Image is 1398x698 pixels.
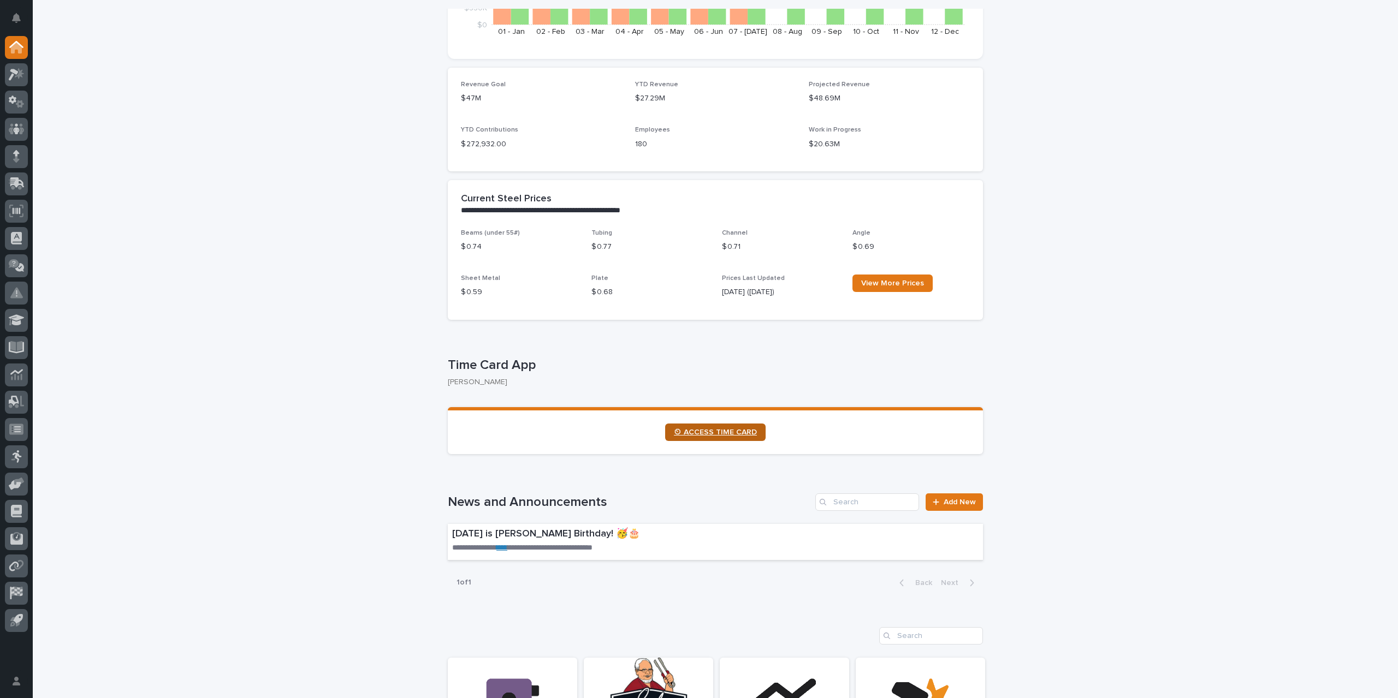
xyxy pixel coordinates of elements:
a: Add New [926,493,983,511]
p: Time Card App [448,357,979,373]
p: $ 0.77 [591,241,709,253]
span: YTD Contributions [461,127,518,133]
input: Search [879,627,983,645]
a: ⏲ ACCESS TIME CARD [665,423,766,441]
button: Notifications [5,7,28,29]
p: $ 272,932.00 [461,139,622,150]
text: 03 - Mar [576,28,605,35]
text: 10 - Oct [853,28,879,35]
span: View More Prices [861,279,924,287]
span: Angle [852,230,870,236]
span: Employees [635,127,670,133]
text: 04 - Apr [615,28,644,35]
div: Notifications [14,13,28,31]
p: $20.63M [809,139,970,150]
button: Next [937,578,983,588]
p: $ 0.68 [591,287,709,298]
p: [DATE] is [PERSON_NAME] Birthday! 🥳🎂 [452,528,808,540]
span: Work in Progress [809,127,861,133]
h2: Current Steel Prices [461,193,552,205]
span: Tubing [591,230,612,236]
text: 08 - Aug [773,28,802,35]
input: Search [815,493,919,511]
span: Revenue Goal [461,81,506,88]
span: Sheet Metal [461,275,500,282]
p: [DATE] ([DATE]) [722,287,839,298]
span: Add New [944,498,976,506]
p: 180 [635,139,796,150]
p: $ 0.69 [852,241,970,253]
button: Back [891,578,937,588]
p: $ 0.59 [461,287,578,298]
text: 06 - Jun [694,28,723,35]
text: 01 - Jan [498,28,525,35]
text: 05 - May [654,28,684,35]
text: 07 - [DATE] [728,28,767,35]
span: Channel [722,230,748,236]
span: Beams (under 55#) [461,230,520,236]
text: 11 - Nov [893,28,919,35]
text: 09 - Sep [811,28,842,35]
p: [PERSON_NAME] [448,378,974,387]
p: $27.29M [635,93,796,104]
text: 02 - Feb [536,28,565,35]
h1: News and Announcements [448,494,811,510]
span: Projected Revenue [809,81,870,88]
span: Prices Last Updated [722,275,785,282]
span: Next [941,579,965,587]
span: YTD Revenue [635,81,678,88]
p: $48.69M [809,93,970,104]
p: $ 0.71 [722,241,839,253]
p: $ 0.74 [461,241,578,253]
span: ⏲ ACCESS TIME CARD [674,428,757,436]
tspan: $550K [464,4,487,11]
a: View More Prices [852,275,933,292]
span: Plate [591,275,608,282]
text: 12 - Dec [931,28,959,35]
tspan: $0 [477,21,487,29]
p: 1 of 1 [448,569,480,596]
span: Back [909,579,932,587]
p: $47M [461,93,622,104]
